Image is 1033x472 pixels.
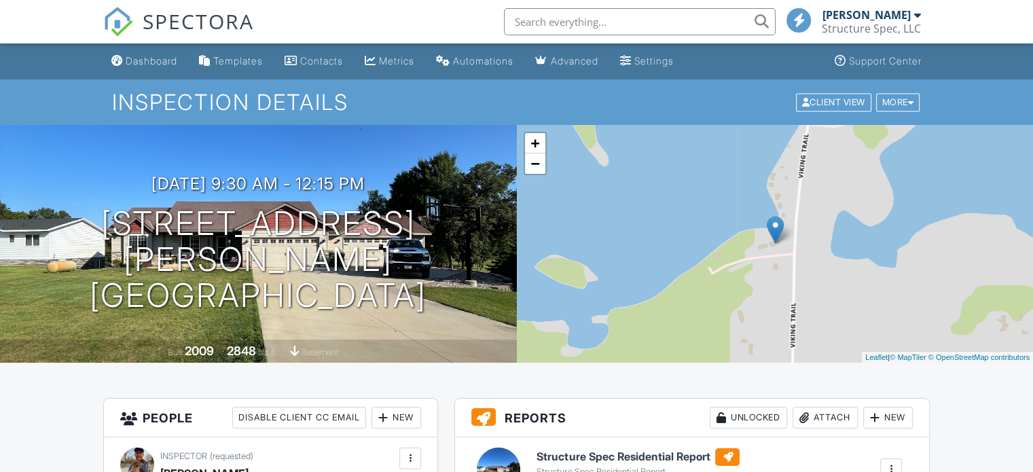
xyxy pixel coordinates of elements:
[227,344,256,358] div: 2848
[126,55,177,67] div: Dashboard
[104,399,437,437] h3: People
[793,407,858,429] div: Attach
[865,353,888,361] a: Leaflet
[795,96,875,107] a: Client View
[185,344,214,358] div: 2009
[359,49,420,74] a: Metrics
[504,8,776,35] input: Search everything...
[634,55,674,67] div: Settings
[551,55,598,67] div: Advanced
[160,451,207,461] span: Inspector
[453,55,513,67] div: Automations
[151,175,365,193] h3: [DATE] 9:30 am - 12:15 pm
[615,49,679,74] a: Settings
[862,352,1033,363] div: |
[537,448,740,466] h6: Structure Spec Residential Report
[890,353,926,361] a: © MapTiler
[876,93,920,111] div: More
[210,451,253,461] span: (requested)
[525,153,545,174] a: Zoom out
[525,133,545,153] a: Zoom in
[143,7,254,35] span: SPECTORA
[849,55,922,67] div: Support Center
[928,353,1030,361] a: © OpenStreetMap contributors
[103,7,133,37] img: The Best Home Inspection Software - Spectora
[829,49,927,74] a: Support Center
[302,347,338,357] span: basement
[232,407,366,429] div: Disable Client CC Email
[106,49,183,74] a: Dashboard
[103,18,254,47] a: SPECTORA
[431,49,519,74] a: Automations (Basic)
[379,55,414,67] div: Metrics
[194,49,268,74] a: Templates
[530,49,604,74] a: Advanced
[822,22,921,35] div: Structure Spec, LLC
[22,206,495,313] h1: [STREET_ADDRESS][PERSON_NAME] [GEOGRAPHIC_DATA]
[371,407,421,429] div: New
[710,407,787,429] div: Unlocked
[168,347,183,357] span: Built
[300,55,343,67] div: Contacts
[455,399,929,437] h3: Reports
[258,347,277,357] span: sq. ft.
[863,407,913,429] div: New
[796,93,871,111] div: Client View
[213,55,263,67] div: Templates
[112,90,921,114] h1: Inspection Details
[822,8,911,22] div: [PERSON_NAME]
[279,49,348,74] a: Contacts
